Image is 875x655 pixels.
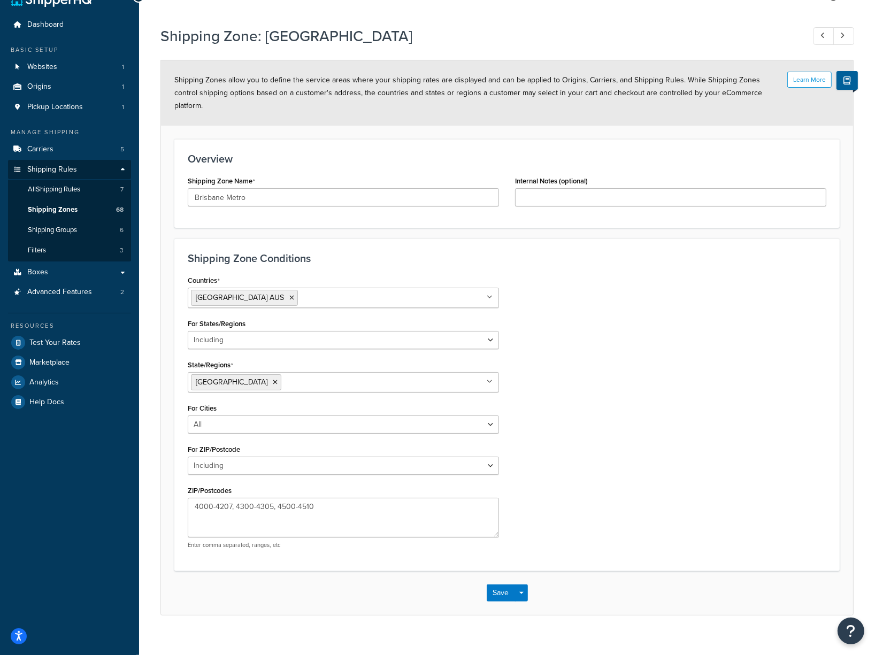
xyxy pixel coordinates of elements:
span: 7 [120,185,124,194]
span: 3 [120,246,124,255]
div: Resources [8,321,131,330]
li: Carriers [8,140,131,159]
span: [GEOGRAPHIC_DATA] AUS [196,292,284,303]
span: [GEOGRAPHIC_DATA] [196,376,267,388]
span: Dashboard [27,20,64,29]
button: Learn More [787,72,832,88]
span: Filters [28,246,46,255]
span: 1 [122,82,124,91]
span: Help Docs [29,398,64,407]
label: State/Regions [188,361,233,369]
h3: Shipping Zone Conditions [188,252,826,264]
label: For States/Regions [188,320,245,328]
li: Shipping Groups [8,220,131,240]
a: Origins1 [8,77,131,97]
div: Manage Shipping [8,128,131,137]
a: Test Your Rates [8,333,131,352]
a: Boxes [8,263,131,282]
span: Test Your Rates [29,338,81,348]
li: Advanced Features [8,282,131,302]
a: Filters3 [8,241,131,260]
button: Open Resource Center [838,618,864,644]
span: Origins [27,82,51,91]
li: Shipping Rules [8,160,131,261]
button: Save [487,584,516,602]
a: Marketplace [8,353,131,372]
a: Shipping Rules [8,160,131,180]
div: Basic Setup [8,45,131,55]
span: Shipping Zones allow you to define the service areas where your shipping rates are displayed and ... [174,74,762,111]
li: Filters [8,241,131,260]
h3: Overview [188,153,826,165]
span: Advanced Features [27,288,92,297]
span: All Shipping Rules [28,185,80,194]
li: Pickup Locations [8,97,131,117]
span: 2 [120,288,124,297]
a: Shipping Groups6 [8,220,131,240]
button: Show Help Docs [836,71,858,90]
a: Analytics [8,373,131,392]
label: For Cities [188,404,217,412]
a: Shipping Zones68 [8,200,131,220]
a: Websites1 [8,57,131,77]
span: Shipping Zones [28,205,78,214]
a: Previous Record [813,27,834,45]
label: ZIP/Postcodes [188,487,232,495]
p: Enter comma separated, ranges, etc [188,541,499,549]
span: Pickup Locations [27,103,83,112]
span: Shipping Groups [28,226,77,235]
span: Marketplace [29,358,70,367]
a: Next Record [833,27,854,45]
label: For ZIP/Postcode [188,445,240,453]
span: Boxes [27,268,48,277]
span: Analytics [29,378,59,387]
label: Internal Notes (optional) [515,177,588,185]
span: 1 [122,63,124,72]
span: Websites [27,63,57,72]
li: Shipping Zones [8,200,131,220]
h1: Shipping Zone: [GEOGRAPHIC_DATA] [160,26,794,47]
li: Websites [8,57,131,77]
a: Advanced Features2 [8,282,131,302]
span: 6 [120,226,124,235]
a: Dashboard [8,15,131,35]
textarea: 4000-4207, 4300-4305, 4500-4510 [188,498,499,537]
li: Origins [8,77,131,97]
span: 1 [122,103,124,112]
a: Help Docs [8,392,131,412]
label: Countries [188,276,220,285]
a: Pickup Locations1 [8,97,131,117]
a: AllShipping Rules7 [8,180,131,199]
label: Shipping Zone Name [188,177,255,186]
span: 68 [116,205,124,214]
a: Carriers5 [8,140,131,159]
span: Carriers [27,145,53,154]
span: 5 [120,145,124,154]
span: Shipping Rules [27,165,77,174]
